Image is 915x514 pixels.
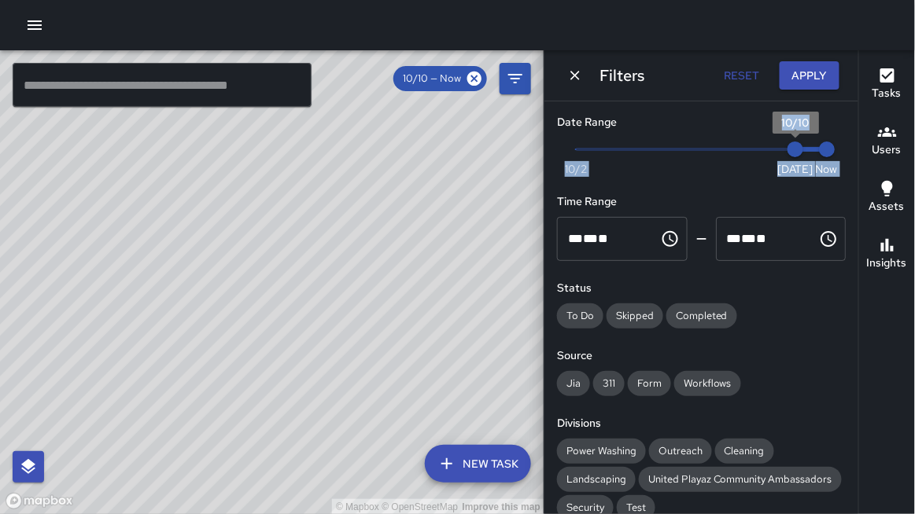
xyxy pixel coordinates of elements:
[583,233,598,244] span: Minutes
[813,223,844,255] button: Choose time, selected time is 11:59 PM
[757,233,767,244] span: Meridiem
[867,255,907,272] h6: Insights
[727,233,742,244] span: Hours
[607,303,663,329] div: Skipped
[563,64,587,87] button: Dismiss
[639,467,842,492] div: United Playaz Community Ambassadors
[557,114,846,131] h6: Date Range
[557,443,646,459] span: Power Washing
[717,61,767,90] button: Reset
[816,161,838,177] span: Now
[666,303,737,329] div: Completed
[557,376,590,391] span: Jia
[674,376,741,391] span: Workflows
[859,226,915,283] button: Insights
[557,303,603,329] div: To Do
[425,445,531,483] button: New Task
[639,472,842,487] span: United Playaz Community Ambassadors
[557,415,846,432] h6: Divisions
[568,233,583,244] span: Hours
[869,198,905,215] h6: Assets
[859,57,915,113] button: Tasks
[393,71,470,86] span: 10/10 — Now
[557,371,590,396] div: Jia
[628,376,671,391] span: Form
[715,439,774,464] div: Cleaning
[607,308,663,324] span: Skipped
[500,63,531,94] button: Filters
[859,170,915,226] button: Assets
[598,233,608,244] span: Meridiem
[674,371,741,396] div: Workflows
[557,280,846,297] h6: Status
[778,161,814,177] span: [DATE]
[666,308,737,324] span: Completed
[655,223,686,255] button: Choose time, selected time is 12:00 AM
[557,193,846,211] h6: Time Range
[649,439,712,464] div: Outreach
[557,467,636,492] div: Landscaping
[859,113,915,170] button: Users
[557,439,646,464] div: Power Washing
[873,85,902,102] h6: Tasks
[600,63,644,88] h6: Filters
[742,233,757,244] span: Minutes
[593,371,625,396] div: 311
[873,141,902,159] h6: Users
[557,472,636,487] span: Landscaping
[782,116,810,130] span: 10/10
[565,161,587,177] span: 10/2
[649,443,712,459] span: Outreach
[593,376,625,391] span: 311
[557,347,846,365] h6: Source
[780,61,839,90] button: Apply
[715,443,774,459] span: Cleaning
[628,371,671,396] div: Form
[393,66,487,91] div: 10/10 — Now
[557,308,603,324] span: To Do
